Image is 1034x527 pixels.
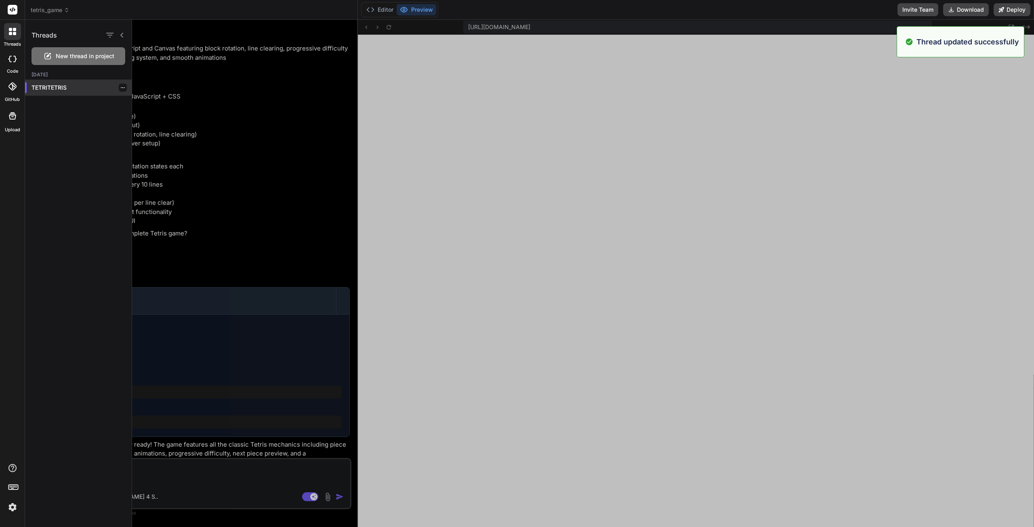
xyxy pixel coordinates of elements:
label: Upload [5,126,20,133]
span: tetris_game [31,6,69,14]
h1: Threads [32,30,57,40]
button: Deploy [994,3,1030,16]
button: Editor [363,4,397,15]
p: Thread updated successfully [916,36,1019,47]
p: TETRITETRIS [32,84,132,92]
button: Preview [397,4,436,15]
label: GitHub [5,96,20,103]
img: alert [905,36,913,47]
label: threads [4,41,21,48]
span: New thread in project [56,52,114,60]
h2: [DATE] [25,71,132,78]
img: settings [6,500,19,514]
label: code [7,68,18,75]
button: Download [943,3,989,16]
button: Invite Team [897,3,938,16]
